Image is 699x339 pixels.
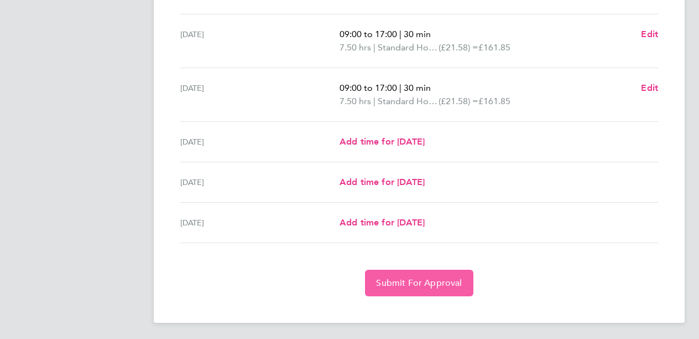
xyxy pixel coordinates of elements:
span: 09:00 to 17:00 [340,83,397,93]
span: 30 min [404,83,431,93]
span: 30 min [404,29,431,39]
span: Standard Hourly [378,95,439,108]
span: | [373,42,375,53]
span: Add time for [DATE] [340,136,425,147]
span: 7.50 hrs [340,96,371,106]
div: [DATE] [180,81,340,108]
div: [DATE] [180,135,340,148]
span: (£21.58) = [439,42,478,53]
div: [DATE] [180,176,340,189]
button: Submit For Approval [365,270,473,296]
a: Add time for [DATE] [340,216,425,229]
span: Edit [641,83,658,93]
a: Add time for [DATE] [340,176,425,189]
span: Add time for [DATE] [340,177,425,187]
span: Add time for [DATE] [340,217,425,228]
div: [DATE] [180,28,340,54]
span: Standard Hourly [378,41,439,54]
span: | [399,29,401,39]
span: £161.85 [478,42,510,53]
a: Edit [641,28,658,41]
a: Add time for [DATE] [340,135,425,148]
span: 09:00 to 17:00 [340,29,397,39]
span: Edit [641,29,658,39]
div: [DATE] [180,216,340,229]
a: Edit [641,81,658,95]
span: | [373,96,375,106]
span: 7.50 hrs [340,42,371,53]
span: (£21.58) = [439,96,478,106]
span: Submit For Approval [376,278,462,289]
span: | [399,83,401,93]
span: £161.85 [478,96,510,106]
